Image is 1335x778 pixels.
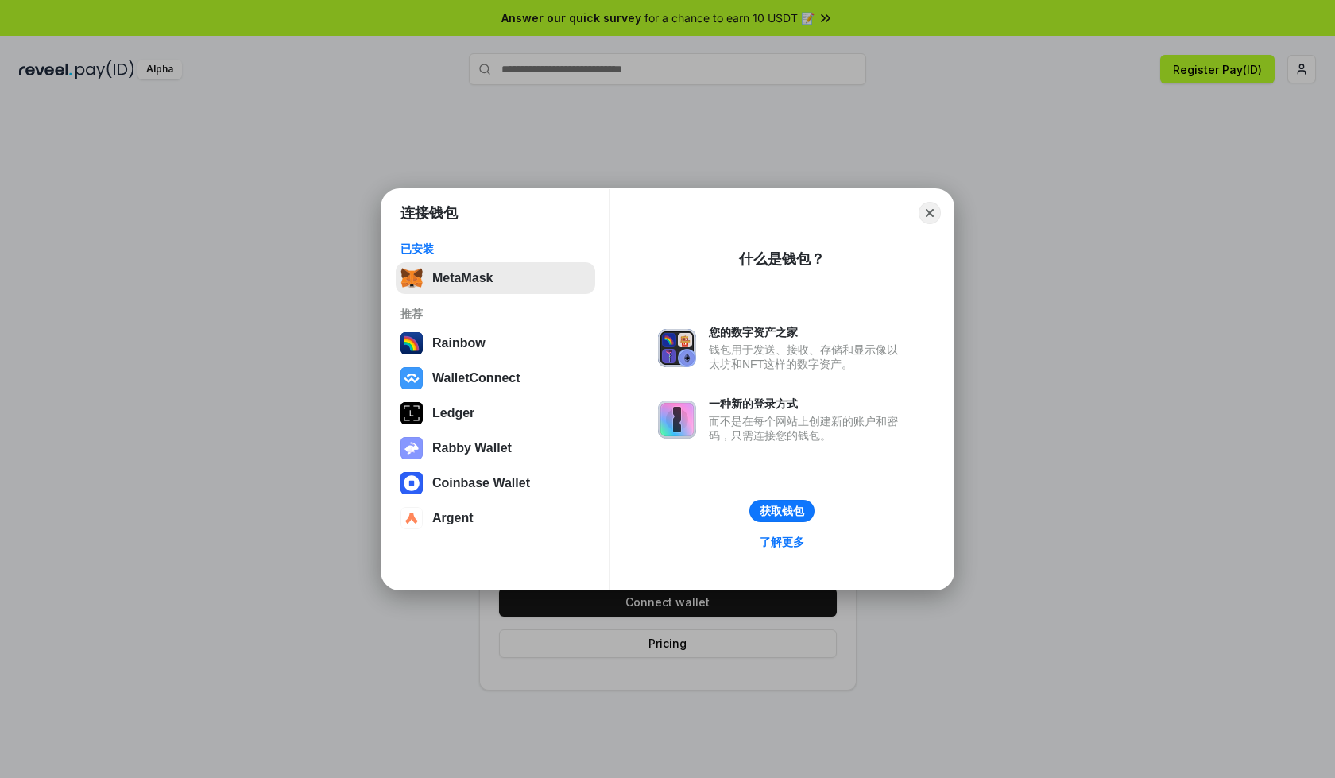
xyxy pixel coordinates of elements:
[709,397,906,411] div: 一种新的登录方式
[750,532,814,552] a: 了解更多
[400,437,423,459] img: svg+xml,%3Csvg%20xmlns%3D%22http%3A%2F%2Fwww.w3.org%2F2000%2Fsvg%22%20fill%3D%22none%22%20viewBox...
[709,343,906,371] div: 钱包用于发送、接收、存储和显示像以太坊和NFT这样的数字资产。
[400,367,423,389] img: svg+xml,%3Csvg%20width%3D%2228%22%20height%3D%2228%22%20viewBox%3D%220%200%2028%2028%22%20fill%3D...
[396,432,595,464] button: Rabby Wallet
[400,332,423,354] img: svg+xml,%3Csvg%20width%3D%22120%22%20height%3D%22120%22%20viewBox%3D%220%200%20120%20120%22%20fil...
[400,402,423,424] img: svg+xml,%3Csvg%20xmlns%3D%22http%3A%2F%2Fwww.w3.org%2F2000%2Fsvg%22%20width%3D%2228%22%20height%3...
[396,262,595,294] button: MetaMask
[396,502,595,534] button: Argent
[432,336,486,350] div: Rainbow
[400,203,458,223] h1: 连接钱包
[709,325,906,339] div: 您的数字资产之家
[400,267,423,289] img: svg+xml,%3Csvg%20fill%3D%22none%22%20height%3D%2233%22%20viewBox%3D%220%200%2035%2033%22%20width%...
[396,467,595,499] button: Coinbase Wallet
[749,500,815,522] button: 获取钱包
[432,271,493,285] div: MetaMask
[396,362,595,394] button: WalletConnect
[432,476,530,490] div: Coinbase Wallet
[919,202,941,224] button: Close
[658,329,696,367] img: svg+xml,%3Csvg%20xmlns%3D%22http%3A%2F%2Fwww.w3.org%2F2000%2Fsvg%22%20fill%3D%22none%22%20viewBox...
[432,511,474,525] div: Argent
[400,507,423,529] img: svg+xml,%3Csvg%20width%3D%2228%22%20height%3D%2228%22%20viewBox%3D%220%200%2028%2028%22%20fill%3D...
[760,504,804,518] div: 获取钱包
[432,371,520,385] div: WalletConnect
[739,250,825,269] div: 什么是钱包？
[709,414,906,443] div: 而不是在每个网站上创建新的账户和密码，只需连接您的钱包。
[396,397,595,429] button: Ledger
[400,472,423,494] img: svg+xml,%3Csvg%20width%3D%2228%22%20height%3D%2228%22%20viewBox%3D%220%200%2028%2028%22%20fill%3D...
[760,535,804,549] div: 了解更多
[658,401,696,439] img: svg+xml,%3Csvg%20xmlns%3D%22http%3A%2F%2Fwww.w3.org%2F2000%2Fsvg%22%20fill%3D%22none%22%20viewBox...
[396,327,595,359] button: Rainbow
[432,441,512,455] div: Rabby Wallet
[400,242,590,256] div: 已安装
[432,406,474,420] div: Ledger
[400,307,590,321] div: 推荐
